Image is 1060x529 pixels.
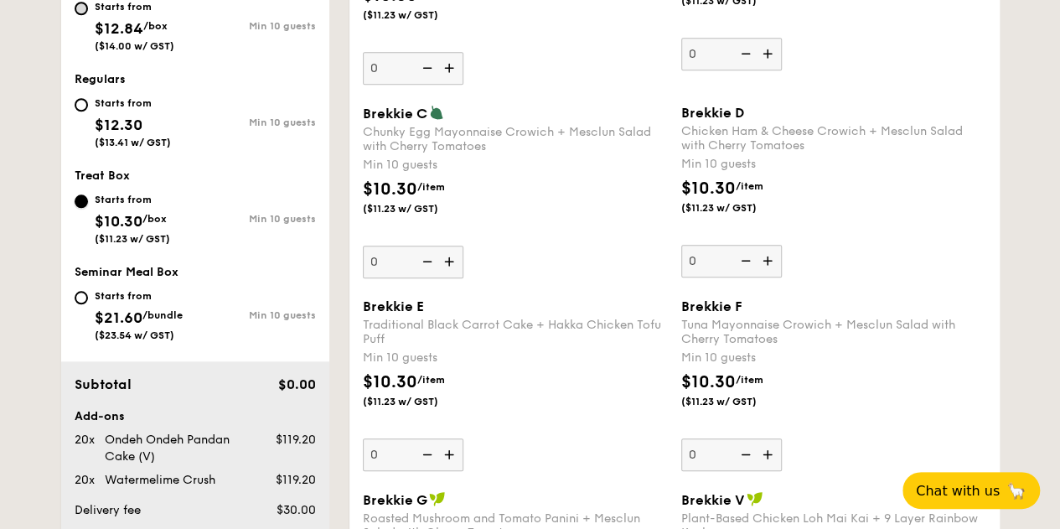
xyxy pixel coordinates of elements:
[363,202,477,215] span: ($11.23 w/ GST)
[417,181,445,193] span: /item
[95,40,174,52] span: ($14.00 w/ GST)
[757,38,782,70] img: icon-add.58712e84.svg
[757,245,782,277] img: icon-add.58712e84.svg
[1006,481,1026,500] span: 🦙
[681,298,742,314] span: Brekkie F
[363,438,463,471] input: Brekkie ETraditional Black Carrot Cake + Hakka Chicken Tofu PuffMin 10 guests$10.30/item($11.23 w...
[681,350,986,366] div: Min 10 guests
[732,38,757,70] img: icon-reduce.1d2dbef1.svg
[681,179,736,199] span: $10.30
[681,492,745,508] span: Brekkie V
[95,96,171,110] div: Starts from
[95,233,170,245] span: ($11.23 w/ GST)
[95,309,142,327] span: $21.60
[413,438,438,470] img: icon-reduce.1d2dbef1.svg
[98,472,251,489] div: Watermelime Crush
[747,491,763,506] img: icon-vegan.f8ff3823.svg
[277,376,315,392] span: $0.00
[681,38,782,70] input: Min 10 guests$10.30/item($11.23 w/ GST)
[195,309,316,321] div: Min 10 guests
[363,8,477,22] span: ($11.23 w/ GST)
[75,98,88,112] input: Starts from$12.30($13.41 w/ GST)Min 10 guests
[363,372,417,392] span: $10.30
[736,374,763,386] span: /item
[757,438,782,470] img: icon-add.58712e84.svg
[681,245,782,277] input: Brekkie DChicken Ham & Cheese Crowich + Mesclun Salad with Cherry TomatoesMin 10 guests$10.30/ite...
[75,376,132,392] span: Subtotal
[75,72,126,86] span: Regulars
[95,193,170,206] div: Starts from
[75,408,316,425] div: Add-ons
[95,19,143,38] span: $12.84
[95,329,174,341] span: ($23.54 w/ GST)
[438,438,463,470] img: icon-add.58712e84.svg
[916,483,1000,499] span: Chat with us
[429,491,446,506] img: icon-vegan.f8ff3823.svg
[75,503,141,517] span: Delivery fee
[438,52,463,84] img: icon-add.58712e84.svg
[413,246,438,277] img: icon-reduce.1d2dbef1.svg
[681,438,782,471] input: Brekkie FTuna Mayonnaise Crowich + Mesclun Salad with Cherry TomatoesMin 10 guests$10.30/item($11...
[902,472,1040,509] button: Chat with us🦙
[95,137,171,148] span: ($13.41 w/ GST)
[681,395,795,408] span: ($11.23 w/ GST)
[438,246,463,277] img: icon-add.58712e84.svg
[95,212,142,231] span: $10.30
[195,213,316,225] div: Min 10 guests
[363,492,427,508] span: Brekkie G
[732,245,757,277] img: icon-reduce.1d2dbef1.svg
[363,246,463,278] input: Brekkie CChunky Egg Mayonnaise Crowich + Mesclun Salad with Cherry TomatoesMin 10 guests$10.30/it...
[275,433,315,447] span: $119.20
[95,289,183,303] div: Starts from
[681,372,736,392] span: $10.30
[363,106,427,122] span: Brekkie C
[75,194,88,208] input: Starts from$10.30/box($11.23 w/ GST)Min 10 guests
[95,116,142,134] span: $12.30
[417,374,445,386] span: /item
[732,438,757,470] img: icon-reduce.1d2dbef1.svg
[681,156,986,173] div: Min 10 guests
[363,179,417,200] span: $10.30
[143,20,168,32] span: /box
[98,432,251,465] div: Ondeh Ondeh Pandan Cake (V)
[75,169,130,183] span: Treat Box
[142,309,183,321] span: /bundle
[363,350,668,366] div: Min 10 guests
[413,52,438,84] img: icon-reduce.1d2dbef1.svg
[68,432,98,449] div: 20x
[75,2,88,15] input: Starts from$12.84/box($14.00 w/ GST)Min 10 guests
[363,125,668,153] div: Chunky Egg Mayonnaise Crowich + Mesclun Salad with Cherry Tomatoes
[75,291,88,304] input: Starts from$21.60/bundle($23.54 w/ GST)Min 10 guests
[195,117,316,128] div: Min 10 guests
[429,105,444,120] img: icon-vegetarian.fe4039eb.svg
[195,20,316,32] div: Min 10 guests
[681,105,744,121] span: Brekkie D
[68,472,98,489] div: 20x
[363,395,477,408] span: ($11.23 w/ GST)
[363,318,668,346] div: Traditional Black Carrot Cake + Hakka Chicken Tofu Puff
[681,318,986,346] div: Tuna Mayonnaise Crowich + Mesclun Salad with Cherry Tomatoes
[75,265,178,279] span: Seminar Meal Box
[681,201,795,215] span: ($11.23 w/ GST)
[736,180,763,192] span: /item
[276,503,315,517] span: $30.00
[363,157,668,174] div: Min 10 guests
[681,124,986,153] div: Chicken Ham & Cheese Crowich + Mesclun Salad with Cherry Tomatoes
[363,52,463,85] input: Hearty Scrambled Eggs + Cheesy Chicken Sausage + Baked Mushrooms and TomatoesMin 10 guests$10.30/...
[142,213,167,225] span: /box
[275,473,315,487] span: $119.20
[363,298,424,314] span: Brekkie E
